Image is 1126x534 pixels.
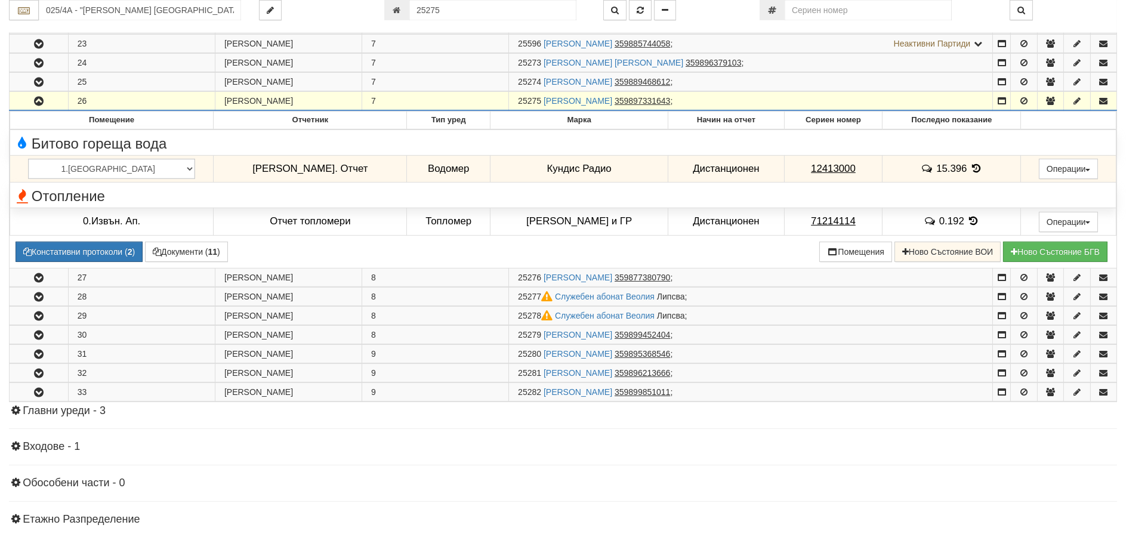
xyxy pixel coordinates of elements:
td: ; [509,382,993,401]
span: Партида № [518,349,541,359]
h4: Етажно Разпределение [9,514,1117,526]
td: [PERSON_NAME] [215,268,362,286]
a: [PERSON_NAME] [544,368,612,378]
span: [PERSON_NAME]. Отчет [252,163,368,174]
tcxspan: Call 71214114 via 3CX [811,215,856,227]
button: Ново Състояние ВОИ [894,242,1001,262]
span: Партида № [518,39,541,48]
td: [PERSON_NAME] [215,382,362,401]
td: 26 [68,92,215,111]
button: Констативни протоколи (2) [16,242,143,262]
td: 0.Извън. Ап. [10,208,214,235]
h4: Обособени части - 0 [9,477,1117,489]
td: 25 [68,73,215,91]
span: Партида № [518,273,541,282]
a: [PERSON_NAME] [544,96,612,106]
span: Партида № [518,58,541,67]
span: Липсва [657,292,685,301]
span: 7 [371,58,376,67]
button: Помещения [819,242,892,262]
a: [PERSON_NAME] [544,330,612,339]
td: 30 [68,325,215,344]
a: [PERSON_NAME] [544,349,612,359]
td: ; [509,325,993,344]
span: История на показанията [967,215,980,227]
a: [PERSON_NAME] [544,387,612,397]
span: 9 [371,349,376,359]
span: Партида № [518,387,541,397]
tcxspan: Call 359885744058 via 3CX [615,39,670,48]
td: ; [509,73,993,91]
span: 7 [371,96,376,106]
td: Дистанционен [668,155,784,183]
span: История на показанията [970,163,983,174]
span: Партида № [518,292,555,301]
th: Отчетник [214,112,407,129]
span: Неактивни Партиди [894,39,971,48]
a: [PERSON_NAME] [PERSON_NAME] [544,58,683,67]
b: 11 [208,247,218,257]
button: Операции [1039,212,1099,232]
a: Служебен абонат Веолия [555,292,655,301]
span: 7 [371,77,376,87]
th: Начин на отчет [668,112,784,129]
span: Липсва [657,311,685,320]
td: [PERSON_NAME] [215,287,362,305]
span: 8 [371,292,376,301]
td: 29 [68,306,215,325]
a: [PERSON_NAME] [544,39,612,48]
tcxspan: Call 12413000 via 3CX [811,163,856,174]
a: [PERSON_NAME] [544,273,612,282]
span: Битово гореща вода [13,136,166,152]
span: Отчет топломери [270,215,350,227]
span: 9 [371,387,376,397]
td: ; [509,54,993,72]
td: Водомер [407,155,490,183]
td: [PERSON_NAME] [215,306,362,325]
span: Партида № [518,77,541,87]
td: ; [509,268,993,286]
b: 2 [128,247,132,257]
span: Партида № [518,311,555,320]
td: ; [509,287,993,305]
span: 0.192 [939,215,964,227]
span: 7 [371,39,376,48]
td: ; [509,306,993,325]
span: 8 [371,311,376,320]
span: История на забележките [921,163,936,174]
td: 31 [68,344,215,363]
tcxspan: Call 359899452404 via 3CX [615,330,670,339]
th: Сериен номер [784,112,883,129]
td: 28 [68,287,215,305]
td: ; [509,92,993,111]
td: [PERSON_NAME] [215,344,362,363]
td: [PERSON_NAME] и ГР [490,208,668,235]
td: ; [509,363,993,382]
td: 32 [68,363,215,382]
button: Документи (11) [145,242,228,262]
td: [PERSON_NAME] [215,73,362,91]
h4: Главни уреди - 3 [9,405,1117,417]
span: Партида № [518,368,541,378]
td: ; [509,344,993,363]
td: Топломер [407,208,490,235]
a: Служебен абонат Веолия [555,311,655,320]
td: [PERSON_NAME] [215,35,362,53]
td: 23 [68,35,215,53]
tcxspan: Call 359896213666 via 3CX [615,368,670,378]
th: Последно показание [883,112,1021,129]
td: 24 [68,54,215,72]
tcxspan: Call 359889468612 via 3CX [615,77,670,87]
span: Отопление [13,189,105,204]
tcxspan: Call 359897331643 via 3CX [615,96,670,106]
th: Марка [490,112,668,129]
span: Партида № [518,330,541,339]
tcxspan: Call 359877380790 via 3CX [615,273,670,282]
span: 8 [371,273,376,282]
td: [PERSON_NAME] [215,363,362,382]
td: 33 [68,382,215,401]
td: [PERSON_NAME] [215,325,362,344]
td: [PERSON_NAME] [215,92,362,111]
th: Помещение [10,112,214,129]
tcxspan: Call 359896379103 via 3CX [686,58,741,67]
